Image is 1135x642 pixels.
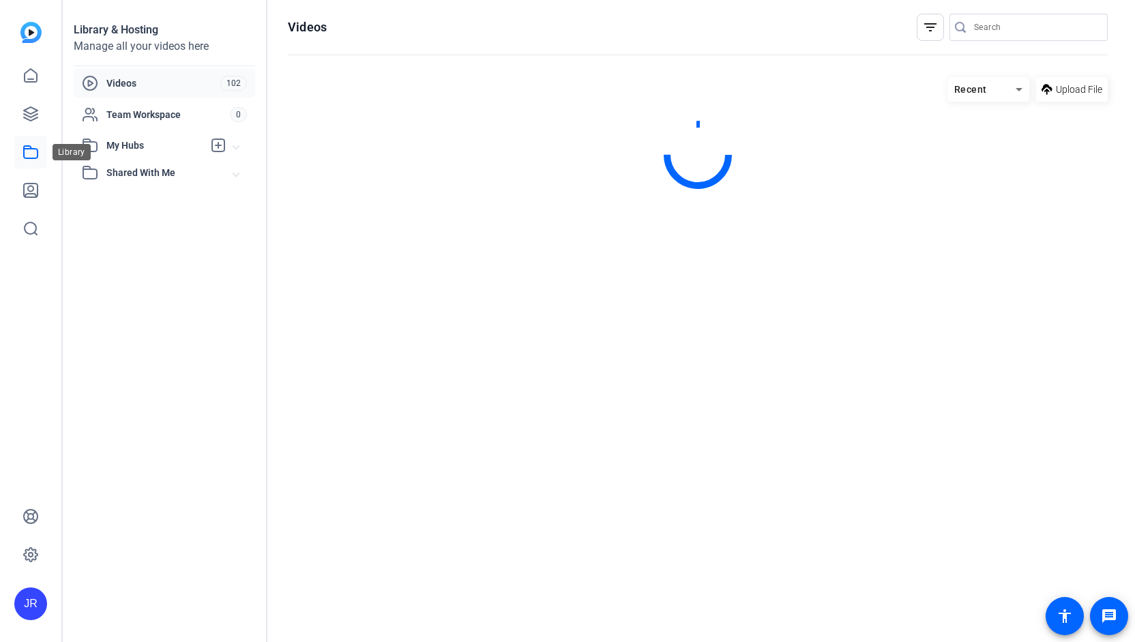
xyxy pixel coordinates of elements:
div: Library & Hosting [74,22,255,38]
span: Upload File [1056,83,1102,97]
mat-icon: message [1101,608,1117,624]
span: 102 [220,76,247,91]
button: Upload File [1036,77,1108,102]
div: Manage all your videos here [74,38,255,55]
mat-icon: accessibility [1057,608,1073,624]
img: blue-gradient.svg [20,22,42,43]
mat-icon: filter_list [922,19,939,35]
span: Recent [954,84,987,95]
span: Videos [106,76,220,90]
span: Team Workspace [106,108,230,121]
div: JR [14,587,47,620]
mat-expansion-panel-header: My Hubs [74,132,255,159]
span: My Hubs [106,138,203,153]
input: Search [974,19,1097,35]
span: Shared With Me [106,166,233,180]
h1: Videos [288,19,327,35]
mat-expansion-panel-header: Shared With Me [74,159,255,186]
div: Library [53,144,91,160]
span: 0 [230,107,247,122]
